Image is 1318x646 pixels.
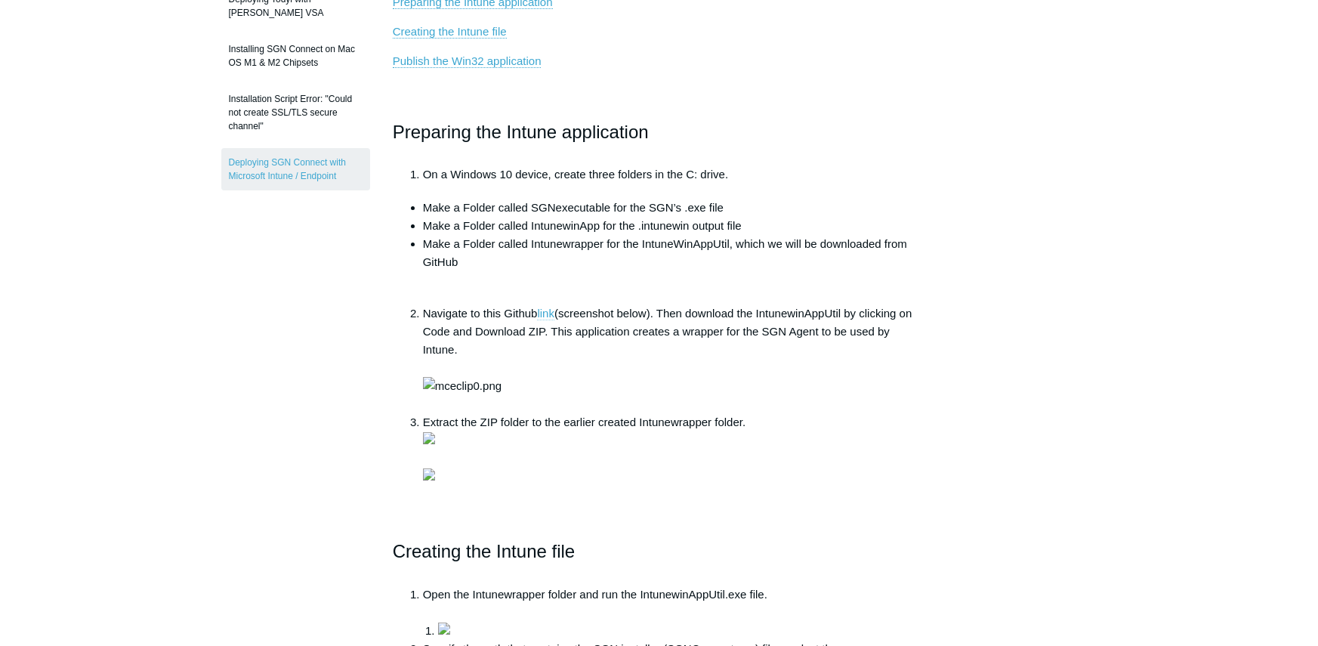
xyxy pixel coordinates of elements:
img: mceclip0.png [423,377,502,395]
img: 19107754673427 [423,468,435,481]
li: On a Windows 10 device, create three folders in the C: drive. [423,165,926,184]
a: Installation Script Error: "Could not create SSL/TLS secure channel" [221,85,370,141]
li: Navigate to this Github (screenshot below). Then download the IntunewinAppUtil by clicking on Cod... [423,304,926,413]
a: link [537,307,554,320]
img: 19107733848979 [423,432,435,444]
a: Creating the Intune file [393,25,507,39]
li: Make a Folder called Intunewrapper for the IntuneWinAppUtil, which we will be downloaded from GitHub [423,235,926,289]
a: Installing SGN Connect on Mac OS M1 & M2 Chipsets [221,35,370,77]
span: Preparing the Intune application [393,122,649,142]
span: Creating the Intune file [393,541,576,561]
img: 19107815753875 [438,623,450,635]
li: Open the Intunewrapper folder and run the IntunewinAppUtil.exe file. [423,586,926,640]
a: Deploying SGN Connect with Microsoft Intune / Endpoint [221,148,370,190]
li: Extract the ZIP folder to the earlier created Intunewrapper folder. [423,413,926,486]
li: Make a Folder called IntunewinApp for the .intunewin output file [423,217,926,235]
a: Publish the Win32 application [393,54,542,68]
li: Make a Folder called SGNexecutable for the SGN’s .exe file [423,199,926,217]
